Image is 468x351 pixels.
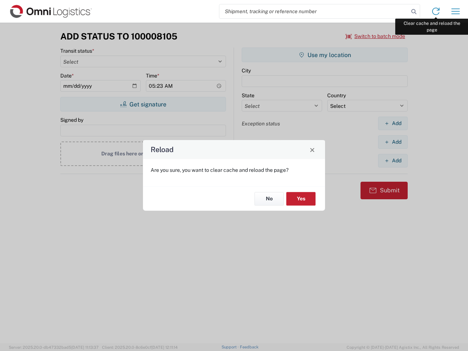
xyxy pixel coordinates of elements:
button: Close [307,144,317,155]
button: No [254,192,284,205]
p: Are you sure, you want to clear cache and reload the page? [151,167,317,173]
input: Shipment, tracking or reference number [219,4,409,18]
h4: Reload [151,144,174,155]
button: Yes [286,192,316,205]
